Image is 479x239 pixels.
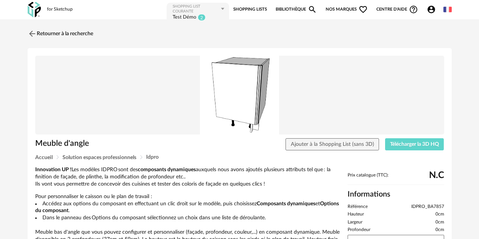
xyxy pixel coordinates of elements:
[62,155,136,160] span: Solution espaces professionnels
[435,219,444,225] span: 0cm
[427,5,436,14] span: Account Circle icon
[348,172,444,185] div: Prix catalogue (TTC):
[276,2,317,17] a: BibliothèqueMagnify icon
[443,5,452,14] img: fr
[390,142,439,147] span: Télécharger la 3D HQ
[146,155,159,160] span: Idpro
[138,167,196,172] b: composants dynamiques
[35,200,340,215] li: Accédez aux options du composant en effectuant un clic droit sur le modèle, puis choisissez et .
[348,204,368,210] span: Référence
[233,2,267,17] a: Shopping Lists
[35,166,340,188] p: Les modèles IDPRO sont des auxquels nous avons ajoutés plusieurs attributs tel que : la finition ...
[348,227,370,233] span: Profondeur
[173,4,220,14] div: Shopping List courante
[173,14,196,21] div: Test Démo
[35,155,444,160] div: Breadcrumb
[385,138,444,150] button: Télécharger la 3D HQ
[326,2,368,17] span: Nos marques
[409,5,418,14] span: Help Circle Outline icon
[427,5,439,14] span: Account Circle icon
[35,56,444,134] img: Product pack shot
[376,5,418,14] span: Centre d'aideHelp Circle Outline icon
[35,155,53,160] span: Accueil
[35,138,201,148] h1: Meuble d'angle
[348,189,444,199] h2: Informations
[429,173,444,178] span: N.C
[308,5,317,14] span: Magnify icon
[411,204,444,210] span: IDPRO_BA7857
[28,25,93,42] a: Retourner à la recherche
[28,29,37,38] img: svg+xml;base64,PHN2ZyB3aWR0aD0iMjQiIGhlaWdodD0iMjQiIHZpZXdCb3g9IjAgMCAyNCAyNCIgZmlsbD0ibm9uZSIgeG...
[28,2,41,17] img: OXP
[257,201,315,206] b: Composants dynamiques
[35,214,340,222] li: Dans le panneau des Options du composant sélectionnez un choix dans une liste de déroulante.
[359,5,368,14] span: Heart Outline icon
[435,227,444,233] span: 0cm
[291,142,374,147] span: Ajouter à la Shopping List (sans 3D)
[35,167,72,172] b: Innovation UP !
[286,138,379,150] button: Ajouter à la Shopping List (sans 3D)
[435,211,444,217] span: 0cm
[198,14,206,21] sup: 2
[348,211,364,217] span: Hauteur
[348,219,362,225] span: Largeur
[47,6,73,12] div: for Sketchup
